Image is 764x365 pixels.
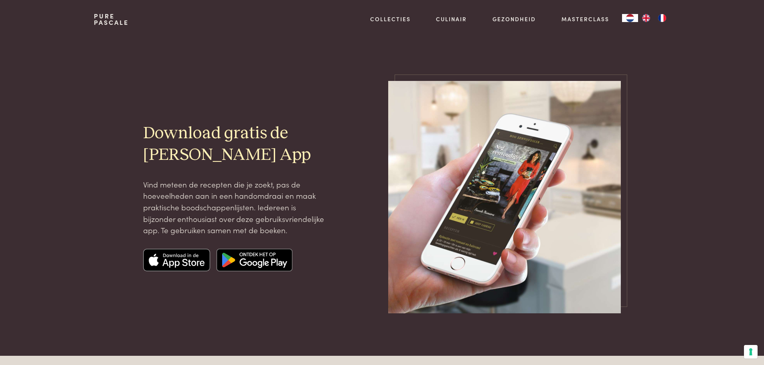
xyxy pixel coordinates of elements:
a: NL [622,14,638,22]
a: Masterclass [561,15,609,23]
h2: Download gratis de [PERSON_NAME] App [143,123,327,165]
a: Gezondheid [492,15,536,23]
ul: Language list [638,14,670,22]
a: EN [638,14,654,22]
img: Apple app store [143,249,211,271]
a: Collecties [370,15,411,23]
button: Uw voorkeuren voor toestemming voor trackingtechnologieën [744,345,758,359]
a: Culinair [436,15,467,23]
img: Google app store [217,249,292,271]
aside: Language selected: Nederlands [622,14,670,22]
a: FR [654,14,670,22]
div: Language [622,14,638,22]
p: Vind meteen de recepten die je zoekt, pas de hoeveelheden aan in een handomdraai en maak praktisc... [143,179,327,236]
img: pascale-naessens-app-mockup [388,81,621,313]
a: PurePascale [94,13,129,26]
